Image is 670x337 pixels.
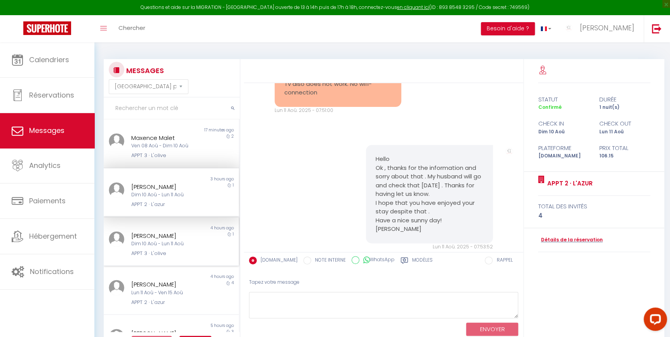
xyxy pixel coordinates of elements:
div: 106.15 [594,152,655,160]
div: [PERSON_NAME] [131,182,200,192]
div: [PERSON_NAME] [131,231,200,241]
span: Réservations [29,90,74,100]
div: Dim 10 Aoû - Lun 11 Aoû [131,240,200,248]
span: Analytics [29,161,61,170]
pre: Tv also does not work. No wifi-connection [284,80,392,97]
div: Lun 11 Aoû. 2025 - 07:53:52 [366,243,493,251]
button: Besoin d'aide ? [481,22,535,35]
div: Dim 10 Aoû - Lun 11 Aoû [131,191,200,199]
div: Maxence Malet [131,133,200,143]
div: Tapez votre message [249,273,518,292]
div: 5 hours ago [171,323,239,329]
div: APPT 2 · L'azur [131,299,200,306]
div: 4 [538,211,650,220]
span: 3 [231,329,234,335]
div: check in [533,119,594,128]
div: 1 nuit(s) [594,104,655,111]
a: APPT 2 · L'azur [544,179,592,188]
div: APPT 2 · L'azur [131,201,200,208]
a: ... [PERSON_NAME] [557,15,644,42]
a: Chercher [113,15,151,42]
img: ... [109,182,124,198]
label: RAPPEL [492,257,512,265]
span: 1 [233,182,234,188]
span: Hébergement [29,231,77,241]
span: Confirmé [538,104,561,110]
img: ... [109,280,124,295]
label: NOTE INTERNE [311,257,346,265]
img: Super Booking [23,21,71,35]
span: Notifications [30,267,74,276]
div: [DOMAIN_NAME] [533,152,594,160]
label: Modèles [412,257,433,266]
a: Détails de la réservation [538,236,602,244]
label: WhatsApp [359,256,395,265]
span: 1 [233,231,234,237]
div: Dim 10 Aoû [533,128,594,136]
div: Lun 11 Aoû. 2025 - 07:51:00 [275,107,402,114]
label: [DOMAIN_NAME] [257,257,298,265]
div: total des invités [538,202,650,211]
div: Lun 11 Aoû [594,128,655,136]
a: en cliquant ici [397,4,429,10]
div: check out [594,119,655,128]
button: ENVOYER [466,323,518,336]
img: ... [563,22,574,34]
span: [PERSON_NAME] [580,23,634,33]
div: APPT 3 · L'olive [131,250,200,257]
span: Paiements [29,196,66,206]
span: 4 [231,280,234,286]
pre: Hello Ok , thanks for the information and sorry about that . My husband will go and check that [D... [376,155,483,234]
span: Chercher [118,24,145,32]
img: logout [652,24,661,33]
div: Plateforme [533,143,594,153]
div: Ven 08 Aoû - Dim 10 Aoû [131,142,200,150]
span: Messages [29,126,64,135]
div: APPT 3 · L'olive [131,152,200,159]
img: ... [109,231,124,247]
img: ... [503,145,516,158]
input: Rechercher un mot clé [104,98,240,119]
div: 4 hours ago [171,225,239,231]
iframe: LiveChat chat widget [637,304,670,337]
img: ... [109,133,124,149]
div: 17 minutes ago [171,127,239,133]
div: durée [594,95,655,104]
span: Calendriers [29,55,69,65]
div: Lun 11 Aoû - Ven 15 Aoû [131,289,200,297]
div: 4 hours ago [171,274,239,280]
h3: MESSAGES [124,62,164,79]
div: [PERSON_NAME] [131,280,200,289]
div: Prix total [594,143,655,153]
span: 2 [231,133,234,139]
div: statut [533,95,594,104]
div: 3 hours ago [171,176,239,182]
